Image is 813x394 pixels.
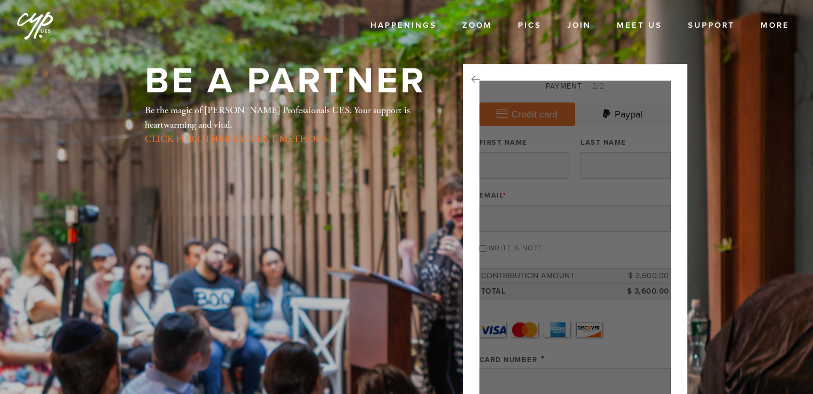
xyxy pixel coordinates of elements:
[16,5,55,44] img: cyp%20logo%20%28Jan%202025%29.png
[145,64,427,99] h1: Be a Partner
[753,15,797,36] a: More
[454,15,500,36] a: Zoom
[145,133,328,145] a: CLICK FOR OTHER PAYMENT METHODS
[559,15,599,36] a: Join
[609,15,670,36] a: Meet Us
[362,15,445,36] a: Happenings
[510,15,549,36] a: Pics
[680,15,743,36] a: Support
[145,103,428,146] div: Be the magic of [PERSON_NAME] Professionals UES. Your support is heartwarming and vital.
